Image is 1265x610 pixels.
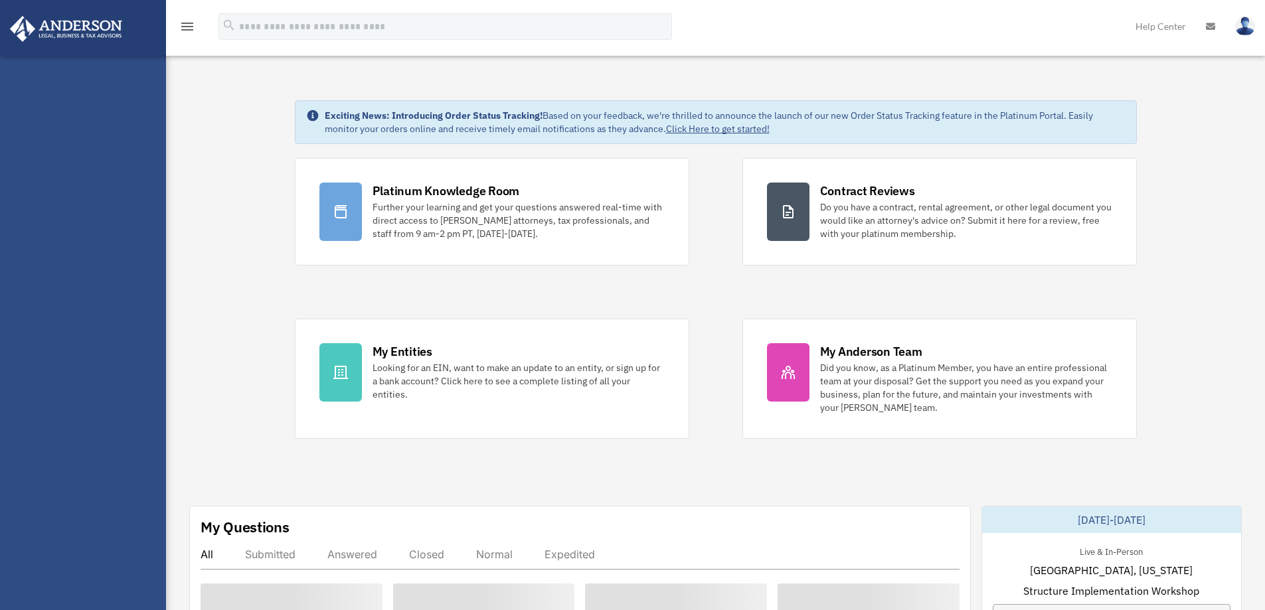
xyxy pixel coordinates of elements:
[666,123,770,135] a: Click Here to get started!
[545,548,595,561] div: Expedited
[742,158,1137,266] a: Contract Reviews Do you have a contract, rental agreement, or other legal document you would like...
[295,158,689,266] a: Platinum Knowledge Room Further your learning and get your questions answered real-time with dire...
[179,23,195,35] a: menu
[409,548,444,561] div: Closed
[245,548,295,561] div: Submitted
[222,18,236,33] i: search
[476,548,513,561] div: Normal
[820,361,1112,414] div: Did you know, as a Platinum Member, you have an entire professional team at your disposal? Get th...
[373,361,665,401] div: Looking for an EIN, want to make an update to an entity, or sign up for a bank account? Click her...
[325,109,1126,135] div: Based on your feedback, we're thrilled to announce the launch of our new Order Status Tracking fe...
[1235,17,1255,36] img: User Pic
[820,200,1112,240] div: Do you have a contract, rental agreement, or other legal document you would like an attorney's ad...
[373,200,665,240] div: Further your learning and get your questions answered real-time with direct access to [PERSON_NAM...
[179,19,195,35] i: menu
[1069,544,1153,558] div: Live & In-Person
[325,110,543,121] strong: Exciting News: Introducing Order Status Tracking!
[820,343,922,360] div: My Anderson Team
[373,183,520,199] div: Platinum Knowledge Room
[295,319,689,439] a: My Entities Looking for an EIN, want to make an update to an entity, or sign up for a bank accoun...
[1030,562,1193,578] span: [GEOGRAPHIC_DATA], [US_STATE]
[201,548,213,561] div: All
[820,183,915,199] div: Contract Reviews
[201,517,290,537] div: My Questions
[742,319,1137,439] a: My Anderson Team Did you know, as a Platinum Member, you have an entire professional team at your...
[373,343,432,360] div: My Entities
[982,506,1241,533] div: [DATE]-[DATE]
[1023,583,1199,599] span: Structure Implementation Workshop
[327,548,377,561] div: Answered
[6,16,126,42] img: Anderson Advisors Platinum Portal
